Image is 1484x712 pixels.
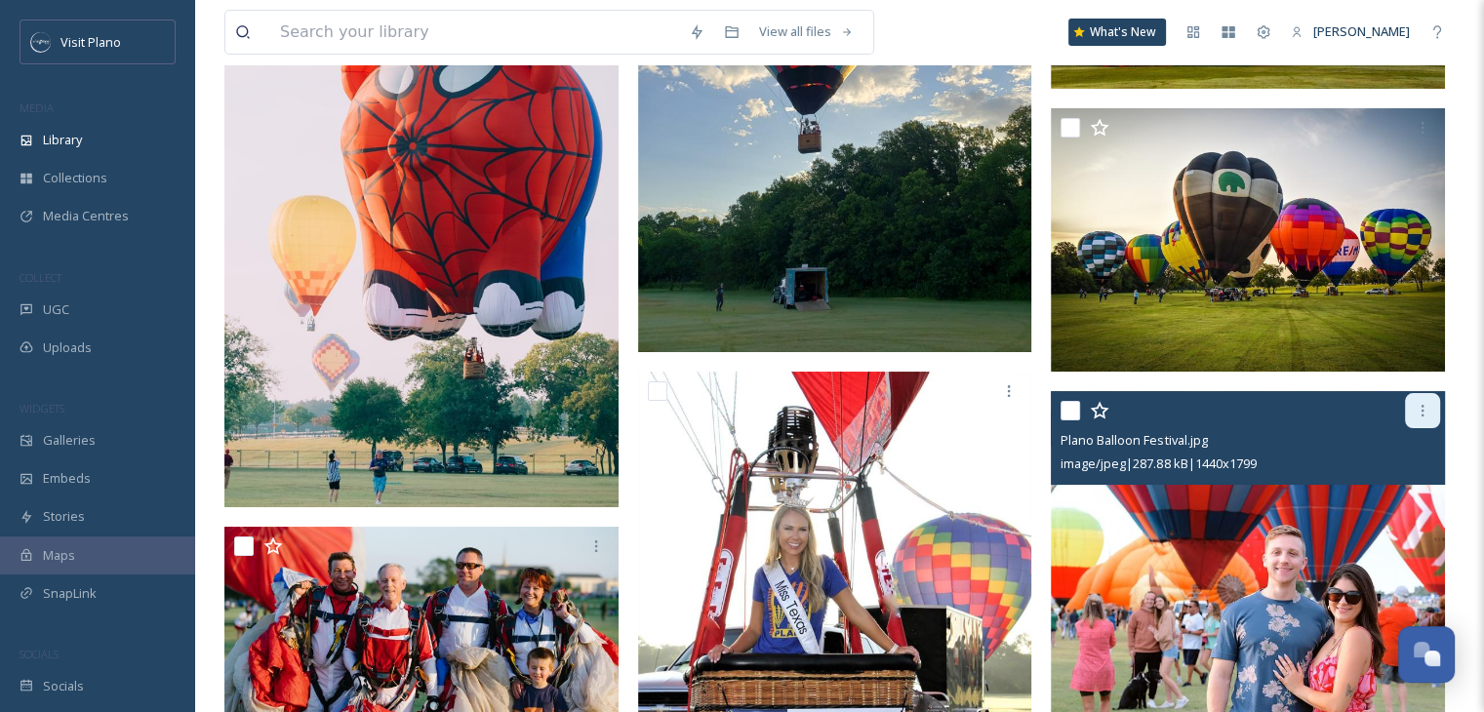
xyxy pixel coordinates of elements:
[43,546,75,565] span: Maps
[43,469,91,488] span: Embeds
[1398,626,1455,683] button: Open Chat
[1281,13,1420,51] a: [PERSON_NAME]
[1313,22,1410,40] span: [PERSON_NAME]
[224,15,619,507] img: Plano Balloon Festival.jpg
[43,431,96,450] span: Galleries
[43,300,69,319] span: UGC
[43,677,84,695] span: Socials
[1061,455,1256,472] span: image/jpeg | 287.88 kB | 1440 x 1799
[20,270,61,285] span: COLLECT
[20,100,54,115] span: MEDIA
[31,32,51,52] img: images.jpeg
[20,401,64,415] span: WIDGETS
[43,131,82,149] span: Library
[749,13,863,51] a: View all files
[43,207,129,225] span: Media Centres
[60,33,121,51] span: Visit Plano
[43,338,92,357] span: Uploads
[43,584,97,603] span: SnapLink
[1061,431,1207,449] span: Plano Balloon Festival.jpg
[1051,108,1445,372] img: Plano Balloon Festival.jpg
[43,507,85,526] span: Stories
[1068,19,1166,46] a: What's New
[270,11,679,54] input: Search your library
[20,647,59,661] span: SOCIALS
[43,169,107,187] span: Collections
